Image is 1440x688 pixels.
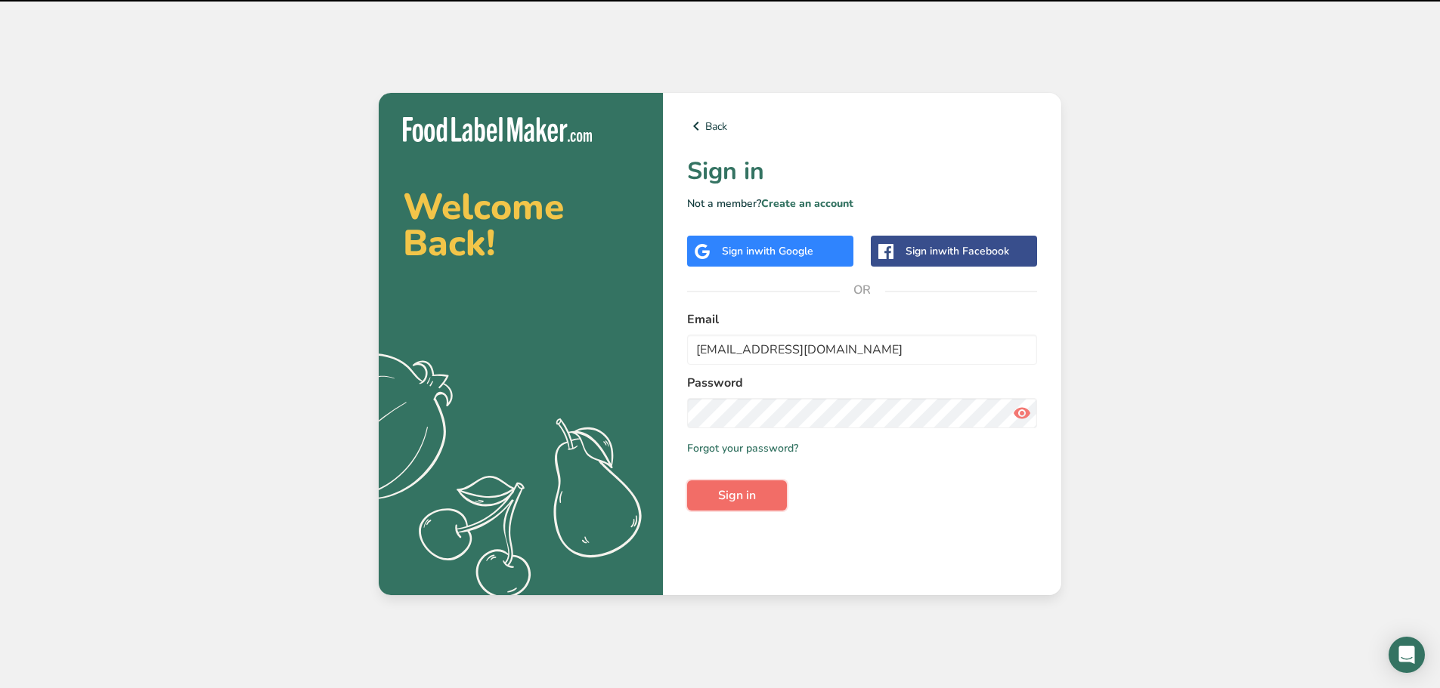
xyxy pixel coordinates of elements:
h2: Welcome Back! [403,189,639,261]
a: Create an account [761,196,853,211]
button: Sign in [687,480,787,511]
a: Back [687,117,1037,135]
a: Forgot your password? [687,440,798,456]
p: Not a member? [687,196,1037,211]
div: Sign in [906,243,1009,259]
h1: Sign in [687,153,1037,190]
span: Sign in [718,486,756,504]
input: Enter Your Email [687,335,1037,365]
span: with Facebook [938,244,1009,258]
div: Sign in [722,243,813,259]
label: Email [687,310,1037,329]
label: Password [687,374,1037,392]
span: OR [840,267,885,313]
div: Open Intercom Messenger [1389,637,1425,673]
span: with Google [754,244,813,258]
img: Food Label Maker [403,117,592,142]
